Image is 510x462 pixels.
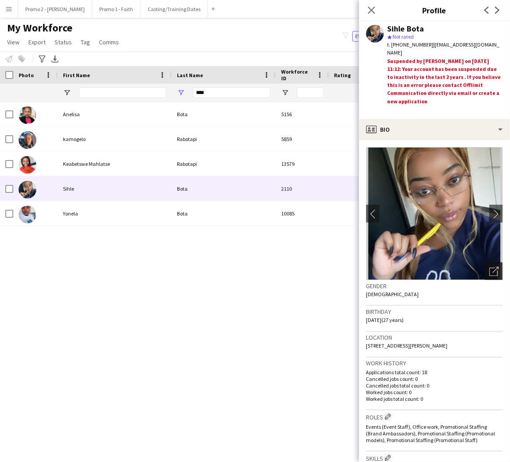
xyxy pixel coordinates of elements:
[58,102,172,126] div: Anelisa
[366,343,448,349] span: [STREET_ADDRESS][PERSON_NAME]
[359,119,510,140] div: Bio
[388,57,503,115] div: Suspended by [PERSON_NAME] on [DATE] 11:12: Your account has been suspended due to inactivity in ...
[276,127,329,151] div: 5859
[172,127,276,151] div: Rabotapi
[55,38,72,46] span: Status
[193,87,271,98] input: Last Name Filter Input
[95,36,122,48] a: Comms
[172,102,276,126] div: Bota
[281,89,289,97] button: Open Filter Menu
[177,72,203,78] span: Last Name
[141,0,208,18] button: Casting/Training Dates
[366,317,404,324] span: [DATE] (27 years)
[276,152,329,176] div: 13579
[366,308,503,316] h3: Birthday
[19,181,36,199] img: Sihle Bota
[19,131,36,149] img: kamogelo Rabotapi
[172,176,276,201] div: Bota
[276,102,329,126] div: 5156
[388,41,434,48] span: t. [PHONE_NUMBER]
[77,36,94,48] a: Tag
[172,201,276,226] div: Bota
[7,38,20,46] span: View
[63,72,90,78] span: First Name
[50,54,60,64] app-action-btn: Export XLSX
[366,369,503,376] p: Applications total count: 18
[28,38,46,46] span: Export
[92,0,141,18] button: Promo 1 - Faith
[276,201,329,226] div: 10085
[353,31,400,42] button: Everyone11,165
[366,412,503,422] h3: Roles
[37,54,47,64] app-action-btn: Advanced filters
[25,36,49,48] a: Export
[58,176,172,201] div: Sihle
[7,21,72,35] span: My Workforce
[81,38,90,46] span: Tag
[366,282,503,290] h3: Gender
[18,0,92,18] button: Promo 2 - [PERSON_NAME]
[281,68,313,82] span: Workforce ID
[359,4,510,16] h3: Profile
[19,206,36,223] img: Yonela Bota
[19,72,34,78] span: Photo
[51,36,75,48] a: Status
[366,147,503,280] img: Crew avatar or photo
[366,360,503,368] h3: Work history
[366,389,503,396] p: Worked jobs count: 0
[58,127,172,151] div: kamogelo
[99,38,119,46] span: Comms
[366,396,503,403] p: Worked jobs total count: 0
[366,376,503,383] p: Cancelled jobs count: 0
[172,152,276,176] div: Rabotapi
[79,87,166,98] input: First Name Filter Input
[297,87,324,98] input: Workforce ID Filter Input
[388,41,500,56] span: | [EMAIL_ADDRESS][DOMAIN_NAME]
[366,291,419,298] span: [DEMOGRAPHIC_DATA]
[388,25,424,33] div: Sihle Bota
[4,36,23,48] a: View
[19,106,36,124] img: Anelisa Bota
[58,201,172,226] div: Yonela
[366,383,503,389] p: Cancelled jobs total count: 0
[393,33,414,40] span: Not rated
[63,89,71,97] button: Open Filter Menu
[276,176,329,201] div: 2110
[485,262,503,280] div: Open photos pop-in
[58,152,172,176] div: Keabetswe Mahlatse
[19,156,36,174] img: Keabetswe Mahlatse Rabotapi
[334,72,351,78] span: Rating
[366,334,503,342] h3: Location
[177,89,185,97] button: Open Filter Menu
[366,424,495,444] span: Events (Event Staff), Office work, Promotional Staffing (Brand Ambassadors), Promotional Staffing...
